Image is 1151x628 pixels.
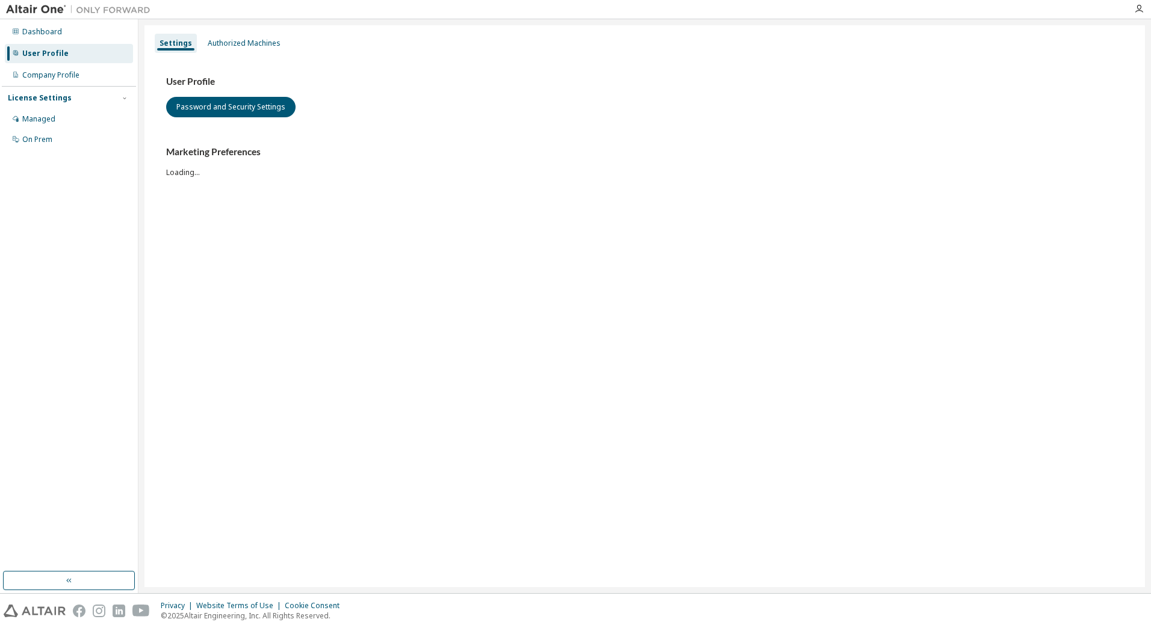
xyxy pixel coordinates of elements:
[93,605,105,617] img: instagram.svg
[161,601,196,611] div: Privacy
[22,114,55,124] div: Managed
[160,38,192,48] div: Settings
[132,605,150,617] img: youtube.svg
[285,601,347,611] div: Cookie Consent
[6,4,157,16] img: Altair One
[4,605,66,617] img: altair_logo.svg
[166,146,1123,177] div: Loading...
[22,135,52,144] div: On Prem
[166,97,296,117] button: Password and Security Settings
[8,93,72,103] div: License Settings
[22,70,79,80] div: Company Profile
[73,605,85,617] img: facebook.svg
[161,611,347,621] p: © 2025 Altair Engineering, Inc. All Rights Reserved.
[166,146,1123,158] h3: Marketing Preferences
[196,601,285,611] div: Website Terms of Use
[22,49,69,58] div: User Profile
[208,38,281,48] div: Authorized Machines
[22,27,62,37] div: Dashboard
[166,76,1123,88] h3: User Profile
[113,605,125,617] img: linkedin.svg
